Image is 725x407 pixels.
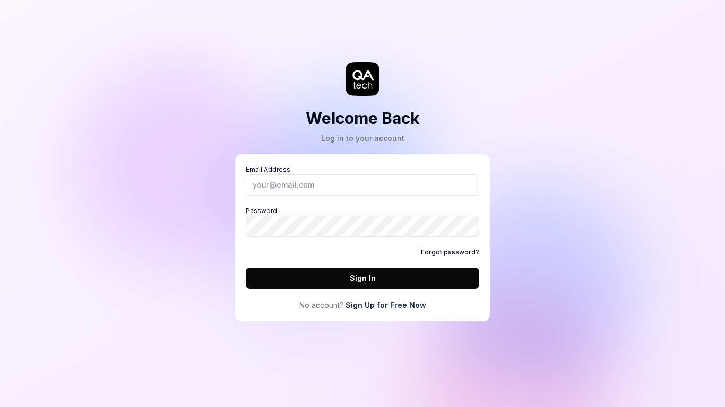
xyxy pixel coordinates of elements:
div: Log in to your account [306,132,420,144]
label: Email Address [246,165,479,196]
a: Sign Up for Free Now [346,299,426,311]
span: No account? [299,299,343,311]
input: Password [246,216,479,237]
h2: Welcome Back [306,107,420,130]
label: Password [246,206,479,237]
input: Email Address [246,174,479,196]
button: Sign In [246,268,479,289]
a: Forgot password? [421,247,479,257]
